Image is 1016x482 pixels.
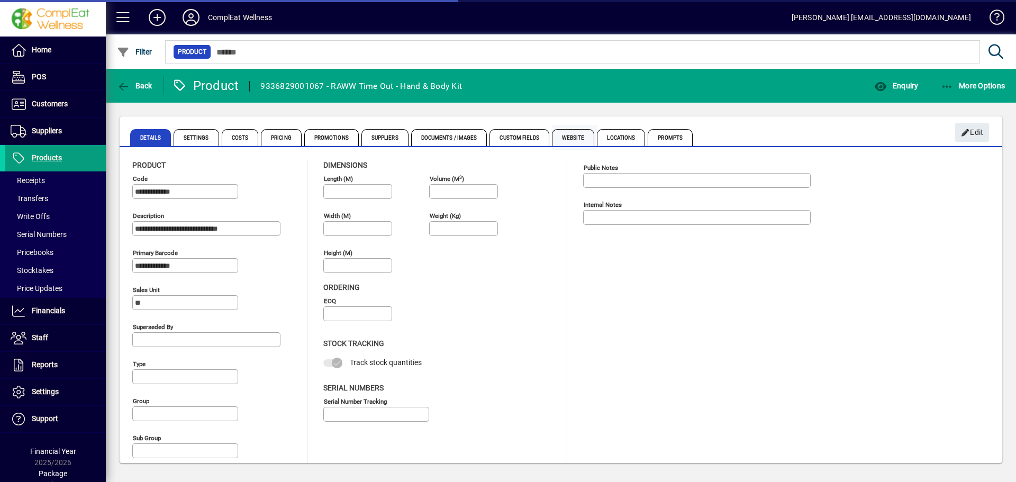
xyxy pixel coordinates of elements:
span: Website [552,129,595,146]
app-page-header-button: Back [106,76,164,95]
span: Write Offs [11,212,50,221]
span: Reports [32,360,58,369]
mat-label: Sub group [133,434,161,442]
mat-label: Serial Number tracking [324,397,387,405]
span: Suppliers [361,129,409,146]
mat-label: Sales unit [133,286,160,294]
span: Package [39,469,67,478]
a: Staff [5,325,106,351]
mat-label: Weight (Kg) [430,212,461,220]
span: Dimensions [323,161,367,169]
a: Reports [5,352,106,378]
div: ComplEat Wellness [208,9,272,26]
span: Back [117,81,152,90]
a: Financials [5,298,106,324]
span: Receipts [11,176,45,185]
span: Product [132,161,166,169]
span: Product [178,47,206,57]
a: Receipts [5,171,106,189]
span: Products [32,153,62,162]
mat-label: Superseded by [133,323,173,331]
a: Write Offs [5,207,106,225]
span: Locations [597,129,645,146]
a: Transfers [5,189,106,207]
a: Support [5,406,106,432]
button: Back [114,76,155,95]
a: Knowledge Base [982,2,1003,37]
span: Ordering [323,283,360,292]
mat-label: Type [133,360,146,368]
span: Pricebooks [11,248,53,257]
span: Promotions [304,129,359,146]
mat-label: Width (m) [324,212,351,220]
span: Serial Numbers [323,384,384,392]
span: Enquiry [874,81,918,90]
span: Custom Fields [489,129,549,146]
span: Settings [32,387,59,396]
mat-label: EOQ [324,297,336,305]
div: Product [172,77,239,94]
mat-label: Volume (m ) [430,175,464,183]
span: Costs [222,129,259,146]
mat-label: Internal Notes [584,201,622,208]
mat-label: Height (m) [324,249,352,257]
span: Details [130,129,171,146]
span: Edit [961,124,984,141]
div: 9336829001067 - RAWW Time Out - Hand & Body Kit [260,78,462,95]
span: Home [32,46,51,54]
a: Serial Numbers [5,225,106,243]
span: Support [32,414,58,423]
span: Serial Numbers [11,230,67,239]
span: Pricing [261,129,302,146]
span: Filter [117,48,152,56]
span: Financials [32,306,65,315]
button: Add [140,8,174,27]
span: Stocktakes [11,266,53,275]
span: Suppliers [32,126,62,135]
span: Stock Tracking [323,339,384,348]
mat-label: Length (m) [324,175,353,183]
span: Customers [32,99,68,108]
span: Financial Year [30,447,76,456]
a: Stocktakes [5,261,106,279]
a: Settings [5,379,106,405]
span: Settings [174,129,219,146]
button: Edit [955,123,989,142]
div: [PERSON_NAME] [EMAIL_ADDRESS][DOMAIN_NAME] [792,9,971,26]
button: Enquiry [872,76,921,95]
mat-label: Code [133,175,148,183]
span: More Options [941,81,1005,90]
button: Profile [174,8,208,27]
mat-label: Primary barcode [133,249,178,257]
a: Home [5,37,106,63]
a: Customers [5,91,106,117]
span: Transfers [11,194,48,203]
mat-label: Group [133,397,149,405]
mat-label: Description [133,212,164,220]
span: Staff [32,333,48,342]
a: Price Updates [5,279,106,297]
mat-label: Public Notes [584,164,618,171]
span: POS [32,72,46,81]
a: Suppliers [5,118,106,144]
span: Documents / Images [411,129,487,146]
button: Filter [114,42,155,61]
span: Track stock quantities [350,358,422,367]
span: Price Updates [11,284,62,293]
sup: 3 [459,174,462,179]
a: POS [5,64,106,90]
button: More Options [938,76,1008,95]
span: Prompts [648,129,693,146]
a: Pricebooks [5,243,106,261]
